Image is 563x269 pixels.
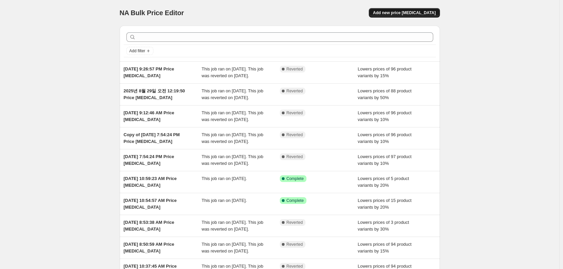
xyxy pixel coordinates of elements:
span: Reverted [287,242,303,247]
span: This job ran on [DATE]. [202,198,247,203]
span: [DATE] 7:54:24 PM Price [MEDICAL_DATA] [124,154,174,166]
span: Complete [287,176,304,181]
button: Add new price [MEDICAL_DATA] [369,8,440,18]
span: [DATE] 8:53:38 AM Price [MEDICAL_DATA] [124,220,174,232]
span: Lowers prices of 96 product variants by 10% [358,132,412,144]
span: Lowers prices of 5 product variants by 20% [358,176,409,188]
button: Add filter [126,47,153,55]
span: Lowers prices of 96 product variants by 15% [358,66,412,78]
span: This job ran on [DATE]. This job was reverted on [DATE]. [202,220,263,232]
span: [DATE] 10:59:23 AM Price [MEDICAL_DATA] [124,176,177,188]
span: This job ran on [DATE]. This job was reverted on [DATE]. [202,132,263,144]
span: Complete [287,198,304,203]
span: Lowers prices of 88 product variants by 50% [358,88,412,100]
span: Reverted [287,220,303,225]
span: This job ran on [DATE]. This job was reverted on [DATE]. [202,110,263,122]
span: 2025년 8월 29일 오전 12:19:50 Price [MEDICAL_DATA] [124,88,185,100]
span: Reverted [287,88,303,94]
span: Reverted [287,66,303,72]
span: [DATE] 9:12:46 AM Price [MEDICAL_DATA] [124,110,174,122]
span: Lowers prices of 3 product variants by 30% [358,220,409,232]
span: [DATE] 10:54:57 AM Price [MEDICAL_DATA] [124,198,177,210]
span: Lowers prices of 96 product variants by 10% [358,110,412,122]
span: Copy of [DATE] 7:54:24 PM Price [MEDICAL_DATA] [124,132,180,144]
span: NA Bulk Price Editor [120,9,184,17]
span: Reverted [287,264,303,269]
span: This job ran on [DATE]. This job was reverted on [DATE]. [202,242,263,253]
span: Add filter [129,48,145,54]
span: Reverted [287,154,303,159]
span: [DATE] 8:50:59 AM Price [MEDICAL_DATA] [124,242,174,253]
span: [DATE] 9:26:57 PM Price [MEDICAL_DATA] [124,66,174,78]
span: Reverted [287,132,303,138]
span: This job ran on [DATE]. This job was reverted on [DATE]. [202,66,263,78]
span: Add new price [MEDICAL_DATA] [373,10,436,16]
span: Lowers prices of 15 product variants by 20% [358,198,412,210]
span: Lowers prices of 97 product variants by 10% [358,154,412,166]
span: This job ran on [DATE]. This job was reverted on [DATE]. [202,154,263,166]
span: Lowers prices of 94 product variants by 15% [358,242,412,253]
span: This job ran on [DATE]. [202,176,247,181]
span: This job ran on [DATE]. This job was reverted on [DATE]. [202,88,263,100]
span: Reverted [287,110,303,116]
